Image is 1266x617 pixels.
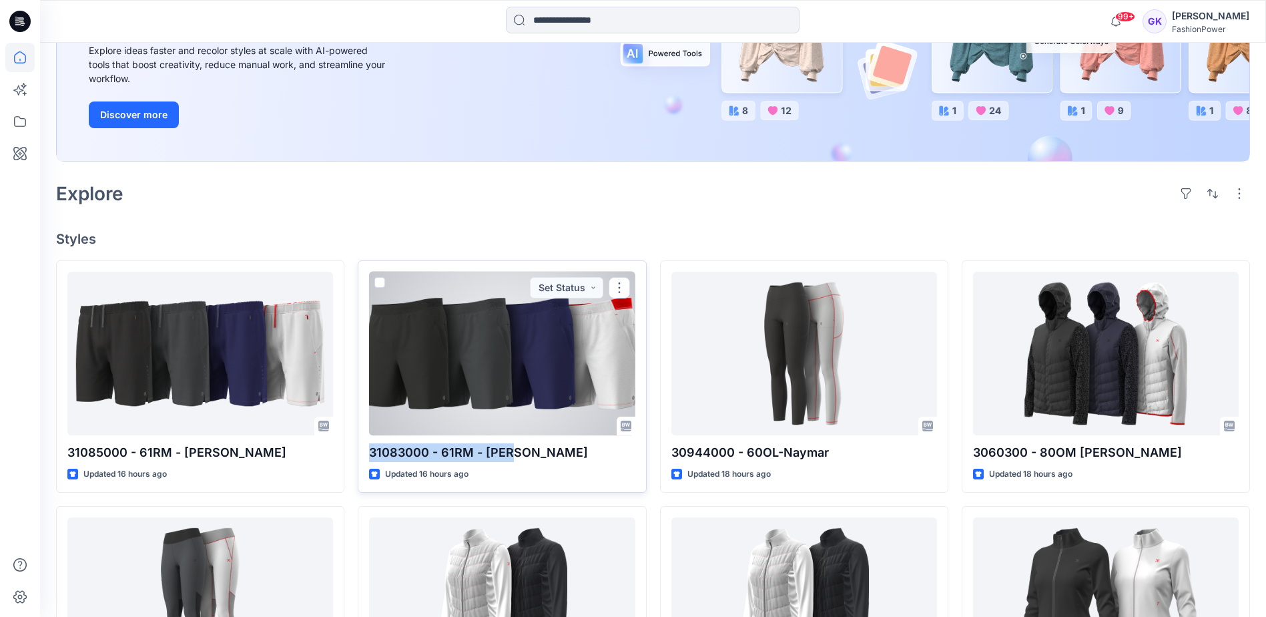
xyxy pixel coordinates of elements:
[89,43,389,85] div: Explore ideas faster and recolor styles at scale with AI-powered tools that boost creativity, red...
[1143,9,1167,33] div: GK
[83,467,167,481] p: Updated 16 hours ago
[89,101,179,128] button: Discover more
[687,467,771,481] p: Updated 18 hours ago
[89,101,389,128] a: Discover more
[989,467,1072,481] p: Updated 18 hours ago
[56,231,1250,247] h4: Styles
[56,183,123,204] h2: Explore
[973,443,1239,462] p: 3060300 - 80OM [PERSON_NAME]
[973,272,1239,435] a: 3060300 - 80OM Noelle
[1115,11,1135,22] span: 99+
[385,467,468,481] p: Updated 16 hours ago
[67,443,333,462] p: 31085000 - 61RM - [PERSON_NAME]
[369,272,635,435] a: 31083000 - 61RM - Ross
[671,272,937,435] a: 30944000 - 60OL-Naymar
[67,272,333,435] a: 31085000 - 61RM - Rufus
[1172,8,1249,24] div: [PERSON_NAME]
[1172,24,1249,34] div: FashionPower
[671,443,937,462] p: 30944000 - 60OL-Naymar
[369,443,635,462] p: 31083000 - 61RM - [PERSON_NAME]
